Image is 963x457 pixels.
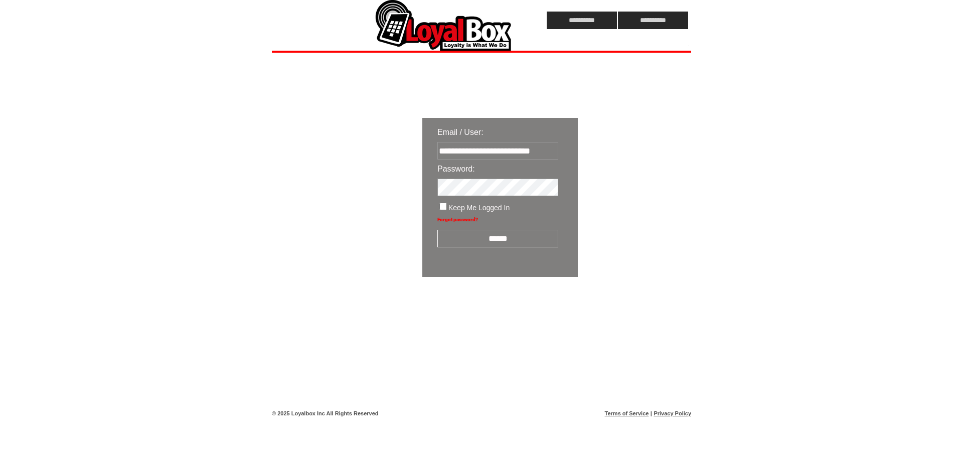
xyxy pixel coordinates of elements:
span: Keep Me Logged In [448,204,510,212]
a: Forgot password? [437,217,478,222]
span: Email / User: [437,128,484,136]
span: © 2025 Loyalbox Inc All Rights Reserved [272,410,379,416]
a: Terms of Service [605,410,649,416]
img: transparent.png [607,302,657,315]
span: | [651,410,652,416]
span: Password: [437,165,475,173]
a: Privacy Policy [654,410,691,416]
